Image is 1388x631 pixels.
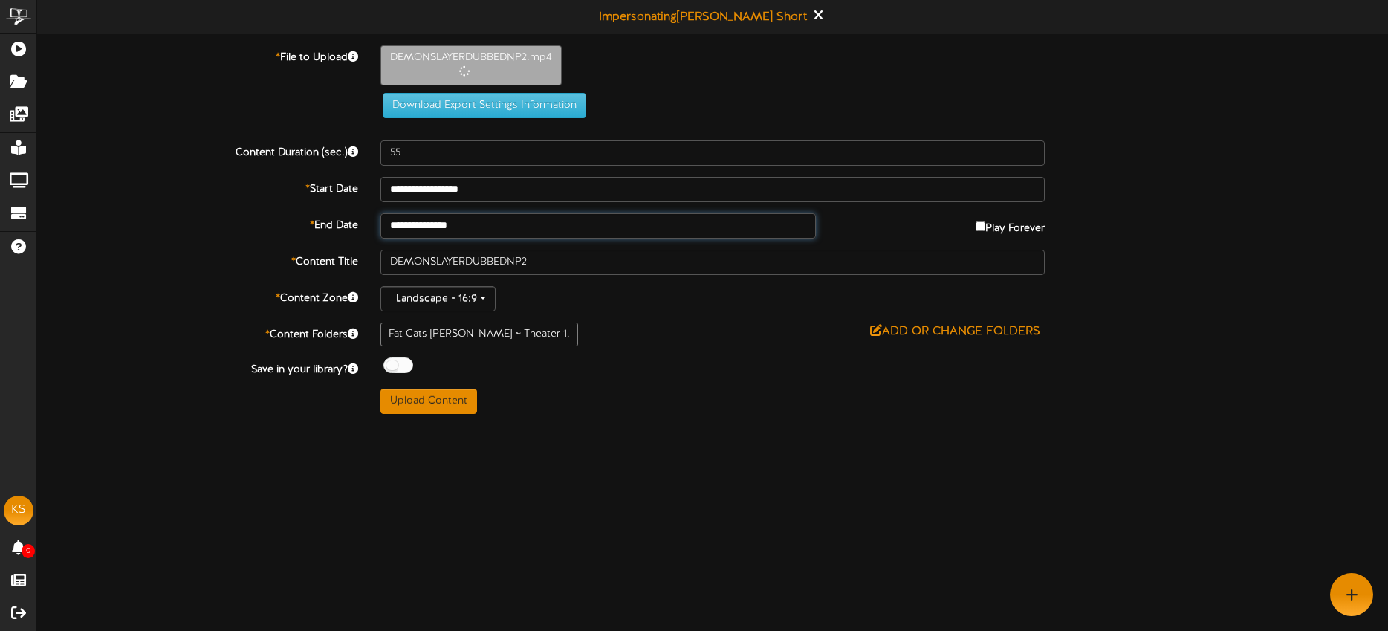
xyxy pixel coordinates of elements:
[4,496,33,525] div: KS
[26,177,369,197] label: Start Date
[976,221,985,231] input: Play Forever
[26,323,369,343] label: Content Folders
[375,100,586,111] a: Download Export Settings Information
[380,286,496,311] button: Landscape - 16:9
[26,357,369,378] label: Save in your library?
[976,213,1045,236] label: Play Forever
[383,93,586,118] button: Download Export Settings Information
[22,544,35,558] span: 0
[26,250,369,270] label: Content Title
[26,45,369,65] label: File to Upload
[26,286,369,306] label: Content Zone
[26,213,369,233] label: End Date
[866,323,1045,341] button: Add or Change Folders
[380,323,578,346] div: Fat Cats [PERSON_NAME] ~ Theater 1.
[380,389,477,414] button: Upload Content
[380,250,1045,275] input: Title of this Content
[26,140,369,161] label: Content Duration (sec.)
